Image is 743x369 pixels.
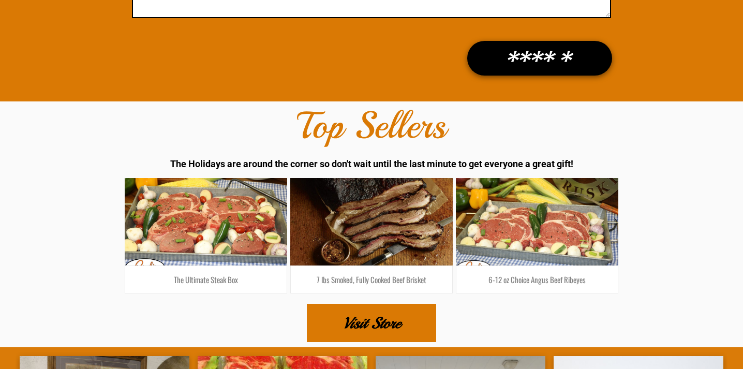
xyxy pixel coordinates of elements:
[133,274,279,285] h3: The Ultimate Steak Box
[464,274,610,285] h3: 6-12 oz Choice Angus Beef Ribeyes
[307,304,436,342] a: Visit Store
[299,274,444,285] h3: 7 lbs Smoked, Fully Cooked Beef Brisket
[343,305,400,341] span: Visit Store
[297,102,446,149] font: Top Sellers
[170,158,573,169] span: The Holidays are around the corner so don't wait until the last minute to get everyone a great gift!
